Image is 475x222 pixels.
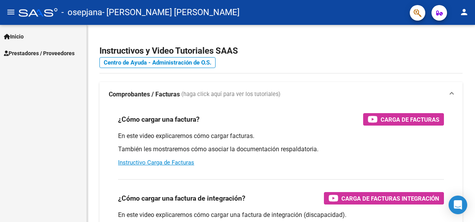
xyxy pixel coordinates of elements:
span: Inicio [4,32,24,41]
h2: Instructivos y Video Tutoriales SAAS [99,44,463,58]
mat-expansion-panel-header: Comprobantes / Facturas (haga click aquí para ver los tutoriales) [99,82,463,107]
span: - osepjana [61,4,102,21]
h3: ¿Cómo cargar una factura? [118,114,200,125]
h3: ¿Cómo cargar una factura de integración? [118,193,245,204]
span: (haga click aquí para ver los tutoriales) [181,90,280,99]
button: Carga de Facturas [363,113,444,126]
div: Open Intercom Messenger [449,196,467,214]
p: También les mostraremos cómo asociar la documentación respaldatoria. [118,145,444,154]
strong: Comprobantes / Facturas [109,90,180,99]
span: - [PERSON_NAME] [PERSON_NAME] [102,4,240,21]
a: Instructivo Carga de Facturas [118,159,194,166]
p: En este video explicaremos cómo cargar una factura de integración (discapacidad). [118,211,444,219]
a: Centro de Ayuda - Administración de O.S. [99,57,216,68]
span: Carga de Facturas Integración [341,194,439,203]
span: Prestadores / Proveedores [4,49,75,58]
span: Carga de Facturas [381,115,439,124]
mat-icon: menu [6,7,16,17]
button: Carga de Facturas Integración [324,192,444,205]
mat-icon: person [459,7,469,17]
p: En este video explicaremos cómo cargar facturas. [118,132,444,140]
